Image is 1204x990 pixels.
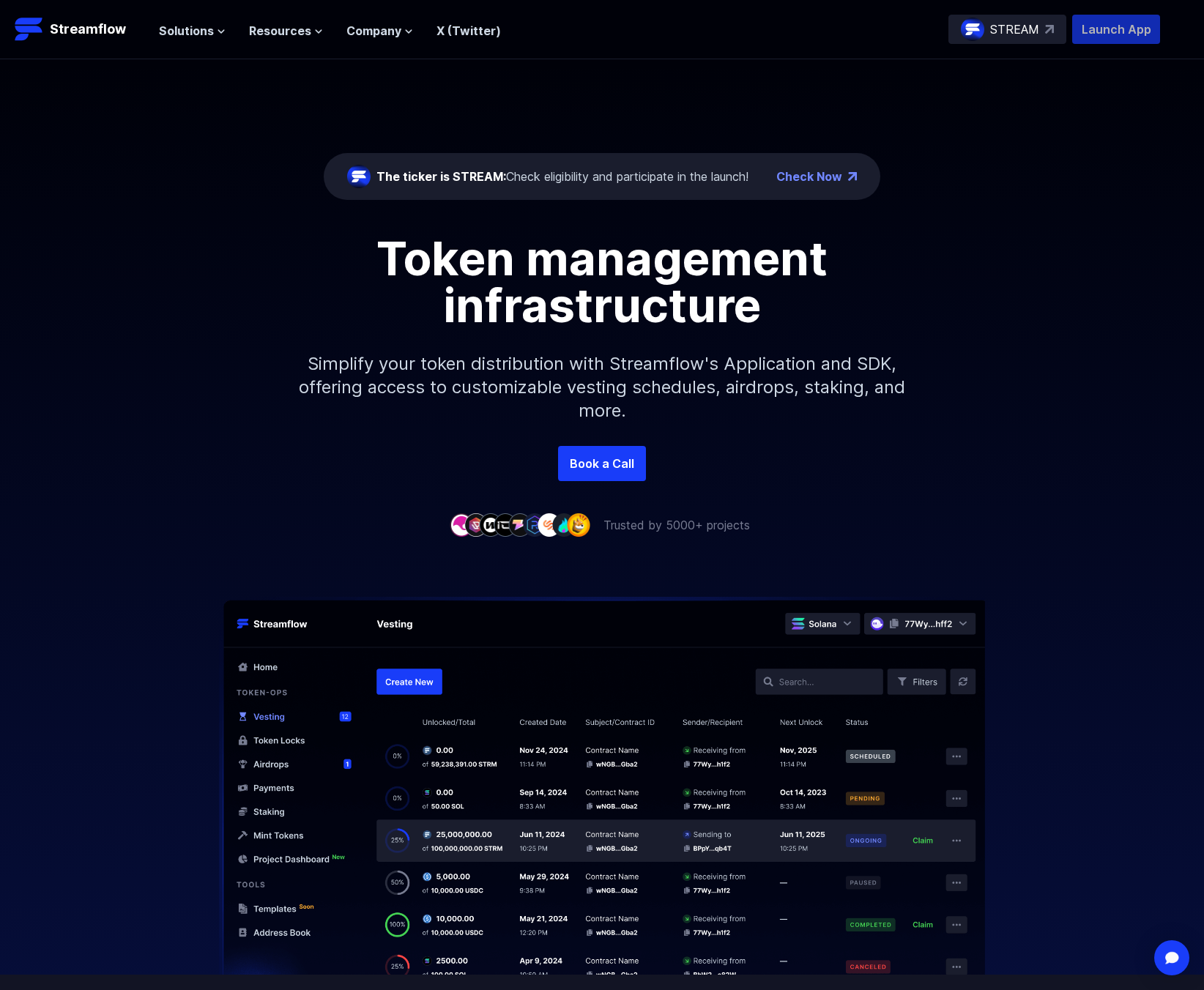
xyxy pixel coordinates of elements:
[159,22,214,40] span: Solutions
[479,513,502,536] img: company-3
[272,235,932,329] h1: Token management infrastructure
[1045,25,1054,34] img: top-right-arrow.svg
[50,19,126,40] p: Streamflow
[287,329,917,446] p: Simplify your token distribution with Streamflow's Application and SDK, offering access to custom...
[347,165,371,188] img: streamflow-logo-circle.png
[450,513,473,536] img: company-1
[249,22,323,40] button: Resources
[961,18,984,41] img: streamflow-logo-circle.png
[567,513,590,536] img: company-9
[133,597,1071,975] img: Hero Image
[508,513,532,536] img: company-5
[15,15,144,44] a: Streamflow
[948,15,1066,44] a: STREAM
[1154,940,1189,975] div: Open Intercom Messenger
[346,22,401,40] span: Company
[848,172,857,181] img: top-right-arrow.png
[776,168,842,185] a: Check Now
[159,22,226,40] button: Solutions
[436,23,501,38] a: X (Twitter)
[346,22,413,40] button: Company
[15,15,44,44] img: Streamflow Logo
[464,513,488,536] img: company-2
[552,513,576,536] img: company-8
[376,169,506,184] span: The ticker is STREAM:
[603,516,750,534] p: Trusted by 5000+ projects
[523,513,546,536] img: company-6
[1072,15,1160,44] button: Launch App
[990,21,1039,38] p: STREAM
[538,513,561,536] img: company-7
[494,513,517,536] img: company-4
[558,446,646,481] a: Book a Call
[249,22,311,40] span: Resources
[376,168,748,185] div: Check eligibility and participate in the launch!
